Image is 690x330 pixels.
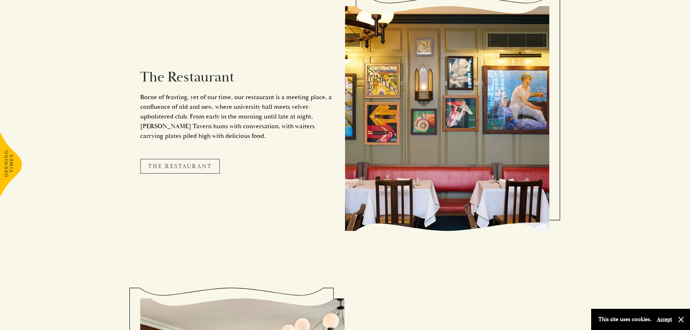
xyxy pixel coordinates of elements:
[598,314,652,325] p: This site uses cookies.
[140,159,220,174] a: The Restaurant
[677,316,685,323] button: Close and accept
[140,69,334,86] h2: The Restaurant
[140,92,334,141] p: Borne of feasting, yet of our time, our restaurant is a meeting place, a confluence of old and ne...
[657,316,672,323] button: Accept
